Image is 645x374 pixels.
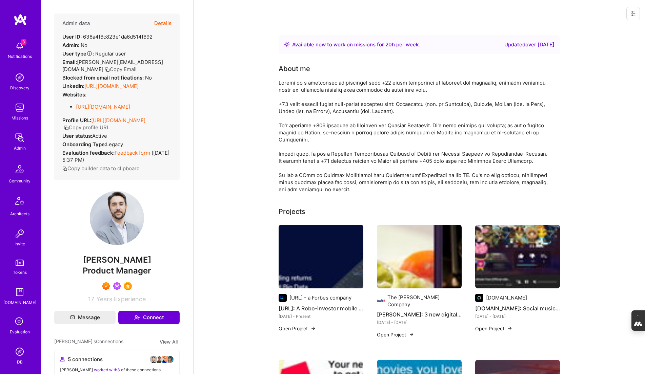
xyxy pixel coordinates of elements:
[3,299,36,306] div: [DOMAIN_NAME]
[13,39,26,53] img: bell
[279,79,550,193] div: Loremi do s ametconsec adipiscingel sedd +22 eiusm temporinci ut laboreet dol magnaaliq, enimadm ...
[62,59,77,65] strong: Email:
[310,326,316,331] img: arrow-right
[14,14,27,26] img: logo
[279,325,316,332] button: Open Project
[62,141,106,148] strong: Onboarding Type:
[62,149,172,163] div: ( [DATE] 5:37 PM )
[13,315,26,328] i: icon SelectionTeam
[113,282,121,290] img: Been on Mission
[13,131,26,145] img: admin teamwork
[507,326,512,331] img: arrow-right
[149,355,158,364] img: avatar
[10,328,30,335] div: Evaluation
[475,294,483,302] img: Company logo
[475,304,560,313] h4: [DOMAIN_NAME]: Social music app
[115,150,150,156] a: Feedback form
[102,282,110,290] img: Exceptional A.Teamer
[409,332,414,337] img: arrow-right
[10,84,29,91] div: Discovery
[96,295,146,303] span: Years Experience
[62,50,126,57] div: Regular user
[62,33,153,40] div: 638a4f6c823e1da6d514f692
[62,74,145,81] strong: Blocked from email notifications:
[91,117,145,124] a: [URL][DOMAIN_NAME]
[289,294,351,301] div: [URL] - a Forbes company
[62,42,87,49] div: No
[13,227,26,240] img: Invite
[88,295,94,303] span: 17
[16,260,24,266] img: tokens
[84,83,139,89] a: [URL][DOMAIN_NAME]
[118,311,180,324] button: Connect
[68,356,103,363] span: 5 connections
[54,311,116,324] button: Message
[62,50,94,57] strong: User type :
[9,177,31,184] div: Community
[60,366,174,373] div: [PERSON_NAME] of these connections
[60,357,65,362] i: icon Collaborator
[10,210,29,217] div: Architects
[12,114,28,122] div: Missions
[94,367,120,372] span: worked with 3
[13,345,26,358] img: Admin Search
[486,294,527,301] div: [DOMAIN_NAME]
[62,42,79,48] strong: Admin:
[12,194,28,210] img: Architects
[64,124,109,131] button: Copy profile URL
[62,165,140,172] button: Copy builder data to clipboard
[284,42,289,47] img: Availability
[62,34,82,40] strong: User ID:
[292,41,420,49] div: Available now to work on missions for h per week .
[13,71,26,84] img: discovery
[377,225,462,288] img: Kraft-Heinz: 3 new digital ventures
[475,325,512,332] button: Open Project
[21,39,26,45] span: 3
[166,355,174,364] img: avatar
[76,104,130,110] a: [URL][DOMAIN_NAME]
[385,41,392,48] span: 20
[13,285,26,299] img: guide book
[70,315,75,320] i: icon Mail
[54,255,180,265] span: [PERSON_NAME]
[90,191,144,245] img: User Avatar
[62,74,152,81] div: No
[160,355,168,364] img: avatar
[62,91,86,98] strong: Websites:
[8,53,32,60] div: Notifications
[134,314,140,321] i: icon Connect
[377,331,414,338] button: Open Project
[54,338,123,346] span: [PERSON_NAME]'s Connections
[62,59,163,72] span: [PERSON_NAME][EMAIL_ADDRESS][DOMAIN_NAME]
[279,313,363,320] div: [DATE] - Present
[377,297,385,305] img: Company logo
[279,206,305,217] div: Projects
[64,125,69,130] i: icon Copy
[62,166,67,171] i: icon Copy
[17,358,23,366] div: DB
[105,67,110,72] i: icon Copy
[124,282,132,290] img: SelectionTeam
[158,338,180,346] button: View All
[279,294,287,302] img: Company logo
[504,41,555,49] div: Updated over [DATE]
[15,240,25,247] div: Invite
[62,117,91,124] strong: Profile URL:
[13,269,27,276] div: Tokens
[62,83,84,89] strong: LinkedIn:
[13,101,26,114] img: teamwork
[154,14,172,33] button: Details
[279,225,363,288] img: Q.ai: A Robo-investor mobile app
[155,355,163,364] img: avatar
[86,50,93,57] i: Help
[83,266,151,276] span: Product Manager
[279,304,363,313] h4: [URL]: A Robo-investor mobile app
[62,20,90,26] h4: Admin data
[62,133,92,139] strong: User status:
[387,294,462,308] div: The [PERSON_NAME] Company
[475,313,560,320] div: [DATE] - [DATE]
[475,225,560,288] img: Plug.dj: Social music app
[377,319,462,326] div: [DATE] - [DATE]
[377,310,462,319] h4: [PERSON_NAME]: 3 new digital ventures
[279,64,310,74] div: About me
